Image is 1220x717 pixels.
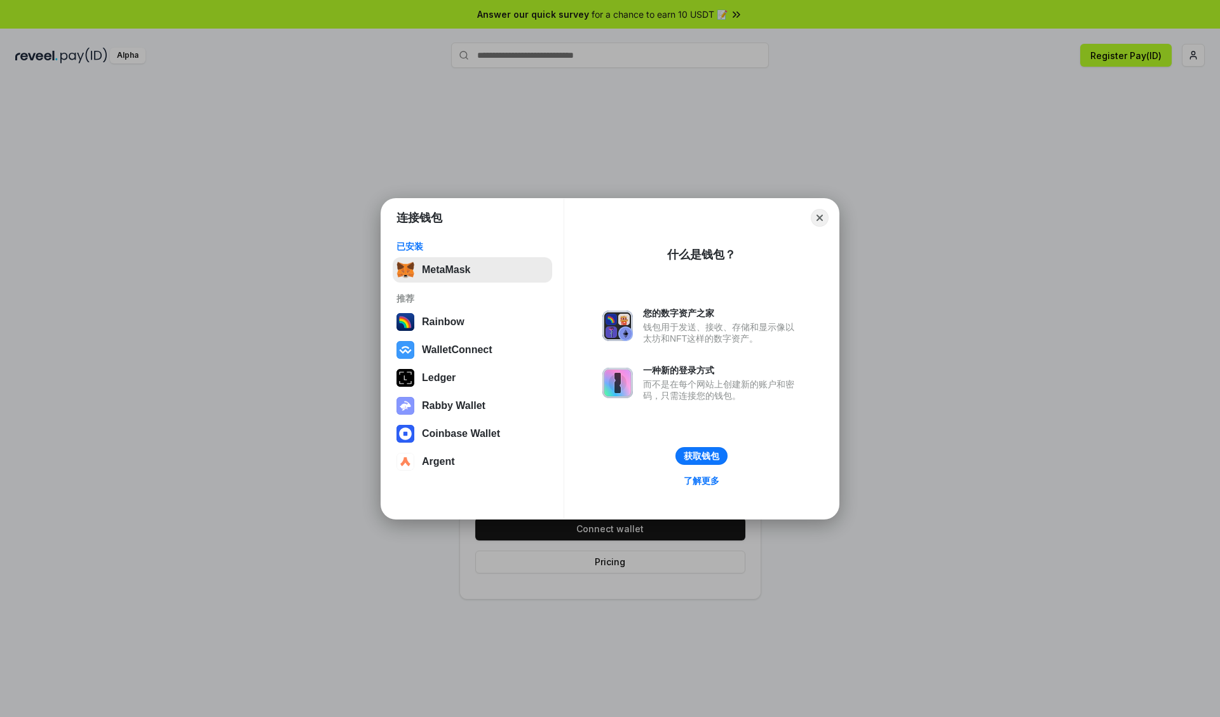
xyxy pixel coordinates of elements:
[422,428,500,439] div: Coinbase Wallet
[396,369,414,387] img: svg+xml,%3Csvg%20xmlns%3D%22http%3A%2F%2Fwww.w3.org%2F2000%2Fsvg%22%20width%3D%2228%22%20height%3...
[602,368,633,398] img: svg+xml,%3Csvg%20xmlns%3D%22http%3A%2F%2Fwww.w3.org%2F2000%2Fsvg%22%20fill%3D%22none%22%20viewBox...
[422,264,470,276] div: MetaMask
[396,341,414,359] img: svg+xml,%3Csvg%20width%3D%2228%22%20height%3D%2228%22%20viewBox%3D%220%200%2028%2028%22%20fill%3D...
[422,372,456,384] div: Ledger
[675,447,728,465] button: 获取钱包
[422,456,455,467] div: Argent
[396,241,548,252] div: 已安装
[396,210,442,225] h1: 连接钱包
[396,313,414,331] img: svg+xml,%3Csvg%20width%3D%22120%22%20height%3D%22120%22%20viewBox%3D%220%200%20120%20120%22%20fil...
[396,453,414,471] img: svg+xml,%3Csvg%20width%3D%2228%22%20height%3D%2228%22%20viewBox%3D%220%200%2028%2028%22%20fill%3D...
[393,309,552,335] button: Rainbow
[396,397,414,415] img: svg+xml,%3Csvg%20xmlns%3D%22http%3A%2F%2Fwww.w3.org%2F2000%2Fsvg%22%20fill%3D%22none%22%20viewBox...
[396,261,414,279] img: svg+xml,%3Csvg%20fill%3D%22none%22%20height%3D%2233%22%20viewBox%3D%220%200%2035%2033%22%20width%...
[684,450,719,462] div: 获取钱包
[393,449,552,474] button: Argent
[393,365,552,391] button: Ledger
[393,421,552,446] button: Coinbase Wallet
[393,393,552,419] button: Rabby Wallet
[396,425,414,443] img: svg+xml,%3Csvg%20width%3D%2228%22%20height%3D%2228%22%20viewBox%3D%220%200%2028%2028%22%20fill%3D...
[643,321,801,344] div: 钱包用于发送、接收、存储和显示像以太坊和NFT这样的数字资产。
[684,475,719,486] div: 了解更多
[422,400,485,412] div: Rabby Wallet
[393,337,552,363] button: WalletConnect
[643,379,801,401] div: 而不是在每个网站上创建新的账户和密码，只需连接您的钱包。
[393,257,552,283] button: MetaMask
[422,344,492,356] div: WalletConnect
[643,365,801,376] div: 一种新的登录方式
[667,247,736,262] div: 什么是钱包？
[422,316,464,328] div: Rainbow
[396,293,548,304] div: 推荐
[811,209,829,227] button: Close
[676,472,727,489] a: 了解更多
[643,307,801,319] div: 您的数字资产之家
[602,311,633,341] img: svg+xml,%3Csvg%20xmlns%3D%22http%3A%2F%2Fwww.w3.org%2F2000%2Fsvg%22%20fill%3D%22none%22%20viewBox...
